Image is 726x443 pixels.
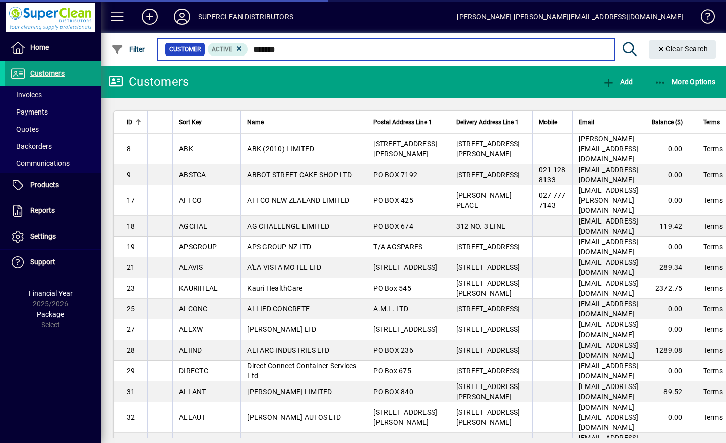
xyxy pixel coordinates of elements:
[645,340,697,361] td: 1289.08
[10,142,52,150] span: Backorders
[247,305,310,313] span: ALLIED CONCRETE
[30,43,49,51] span: Home
[247,145,314,153] span: ABK (2010) LIMITED
[651,117,692,128] div: Balance ($)
[127,243,135,251] span: 19
[645,185,697,216] td: 0.00
[10,91,42,99] span: Invoices
[179,346,202,354] span: ALIIND
[373,140,437,158] span: [STREET_ADDRESS][PERSON_NAME]
[247,117,360,128] div: Name
[179,413,206,421] span: ALLAUT
[456,171,520,179] span: [STREET_ADDRESS]
[579,300,639,318] span: [EMAIL_ADDRESS][DOMAIN_NAME]
[5,35,101,61] a: Home
[166,8,198,26] button: Profile
[373,367,411,375] span: PO Box 675
[373,263,437,271] span: [STREET_ADDRESS]
[693,2,713,35] a: Knowledge Base
[111,45,145,53] span: Filter
[579,238,639,256] span: [EMAIL_ADDRESS][DOMAIN_NAME]
[127,325,135,334] span: 27
[703,386,723,397] span: Terms
[5,224,101,249] a: Settings
[127,222,135,230] span: 18
[579,165,639,184] span: [EMAIL_ADDRESS][DOMAIN_NAME]
[109,40,148,59] button: Filter
[703,324,723,335] span: Terms
[579,403,639,431] span: [DOMAIN_NAME][EMAIL_ADDRESS][DOMAIN_NAME]
[247,263,321,271] span: A'LA VISTA MOTEL LTD
[703,117,720,128] span: Terms
[127,117,141,128] div: ID
[30,232,56,240] span: Settings
[127,367,135,375] span: 29
[247,222,329,230] span: AG CHALLENGE LIMITED
[30,258,55,266] span: Support
[179,145,193,153] span: ABK
[247,413,341,421] span: [PERSON_NAME] AUTOS LTD
[456,408,520,426] span: [STREET_ADDRESS][PERSON_NAME]
[539,117,557,128] span: Mobile
[5,250,101,275] a: Support
[373,171,417,179] span: PO BOX 7192
[456,243,520,251] span: [STREET_ADDRESS]
[602,78,633,86] span: Add
[703,366,723,376] span: Terms
[179,243,217,251] span: APSGROUP
[212,46,232,53] span: Active
[373,387,413,396] span: PO BOX 840
[657,45,708,53] span: Clear Search
[645,278,697,299] td: 2372.75
[456,382,520,401] span: [STREET_ADDRESS][PERSON_NAME]
[127,145,131,153] span: 8
[703,262,723,272] span: Terms
[247,387,332,396] span: [PERSON_NAME] LIMITED
[579,258,639,276] span: [EMAIL_ADDRESS][DOMAIN_NAME]
[247,325,316,334] span: [PERSON_NAME] LTD
[179,325,203,334] span: ALEXW
[539,117,566,128] div: Mobile
[37,310,64,318] span: Package
[179,367,208,375] span: DIRECTC
[179,171,206,179] span: ABSTCA
[198,9,293,25] div: SUPERCLEAN DISTRIBUTORS
[134,8,166,26] button: Add
[179,387,206,396] span: ALLANT
[539,165,566,184] span: 021 128 8133
[247,346,329,354] span: ALI ARC INDUSTRIES LTD
[30,181,59,189] span: Products
[127,305,135,313] span: 25
[247,243,311,251] span: APS GROUP NZ LTD
[179,305,208,313] span: ALCONC
[10,159,70,168] span: Communications
[127,413,135,421] span: 32
[645,257,697,278] td: 289.34
[247,171,352,179] span: ABBOT STREET CAKE SHOP LTD
[456,367,520,375] span: [STREET_ADDRESS]
[127,263,135,271] span: 21
[30,206,55,214] span: Reports
[456,305,520,313] span: [STREET_ADDRESS]
[703,170,723,180] span: Terms
[645,237,697,257] td: 0.00
[645,216,697,237] td: 119.42
[457,9,683,25] div: [PERSON_NAME] [PERSON_NAME][EMAIL_ADDRESS][DOMAIN_NAME]
[208,43,248,56] mat-chip: Activation Status: Active
[5,173,101,198] a: Products
[456,140,520,158] span: [STREET_ADDRESS][PERSON_NAME]
[579,186,639,214] span: [EMAIL_ADDRESS][PERSON_NAME][DOMAIN_NAME]
[127,387,135,396] span: 31
[649,40,716,59] button: Clear
[579,135,639,163] span: [PERSON_NAME][EMAIL_ADDRESS][DOMAIN_NAME]
[5,86,101,103] a: Invoices
[456,325,520,334] span: [STREET_ADDRESS]
[456,346,520,354] span: [STREET_ADDRESS]
[127,284,135,292] span: 23
[652,73,718,91] button: More Options
[373,346,413,354] span: PO BOX 236
[179,284,218,292] span: KAURIHEAL
[247,196,349,204] span: AFFCO NEW ZEALAND LIMITED
[108,74,189,90] div: Customers
[645,319,697,340] td: 0.00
